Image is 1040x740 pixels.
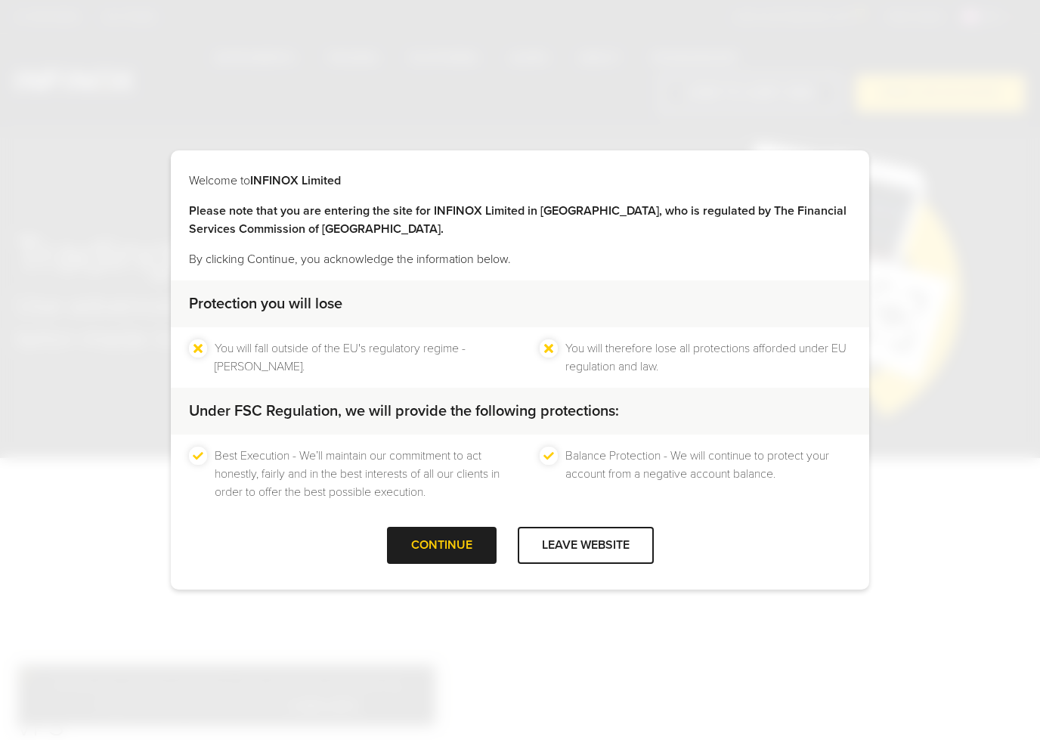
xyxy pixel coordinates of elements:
[565,447,851,501] li: Balance Protection - We will continue to protect your account from a negative account balance.
[565,339,851,376] li: You will therefore lose all protections afforded under EU regulation and law.
[189,203,847,237] strong: Please note that you are entering the site for INFINOX Limited in [GEOGRAPHIC_DATA], who is regul...
[189,250,851,268] p: By clicking Continue, you acknowledge the information below.
[189,295,342,313] strong: Protection you will lose
[387,527,497,564] div: CONTINUE
[518,527,654,564] div: LEAVE WEBSITE
[215,339,500,376] li: You will fall outside of the EU's regulatory regime - [PERSON_NAME].
[189,172,851,190] p: Welcome to
[215,447,500,501] li: Best Execution - We’ll maintain our commitment to act honestly, fairly and in the best interests ...
[250,173,341,188] strong: INFINOX Limited
[189,402,619,420] strong: Under FSC Regulation, we will provide the following protections:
